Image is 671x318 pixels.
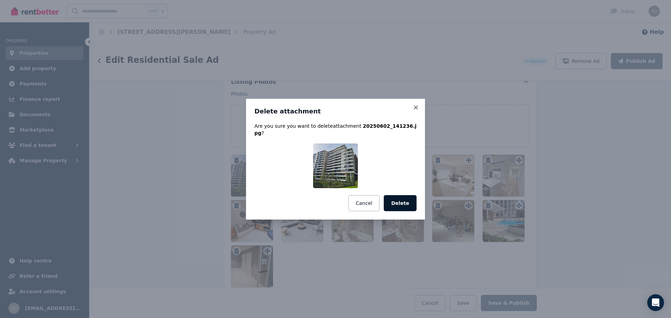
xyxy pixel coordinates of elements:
[254,123,417,136] span: 20250602_141236.jpg
[647,294,664,311] div: Open Intercom Messenger
[254,107,417,116] h3: Delete attachment
[313,143,358,188] img: 20250602_141236.jpg
[254,123,417,136] p: Are you sure you want to delete attachment ?
[348,195,380,211] button: Cancel
[384,195,417,211] button: Delete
